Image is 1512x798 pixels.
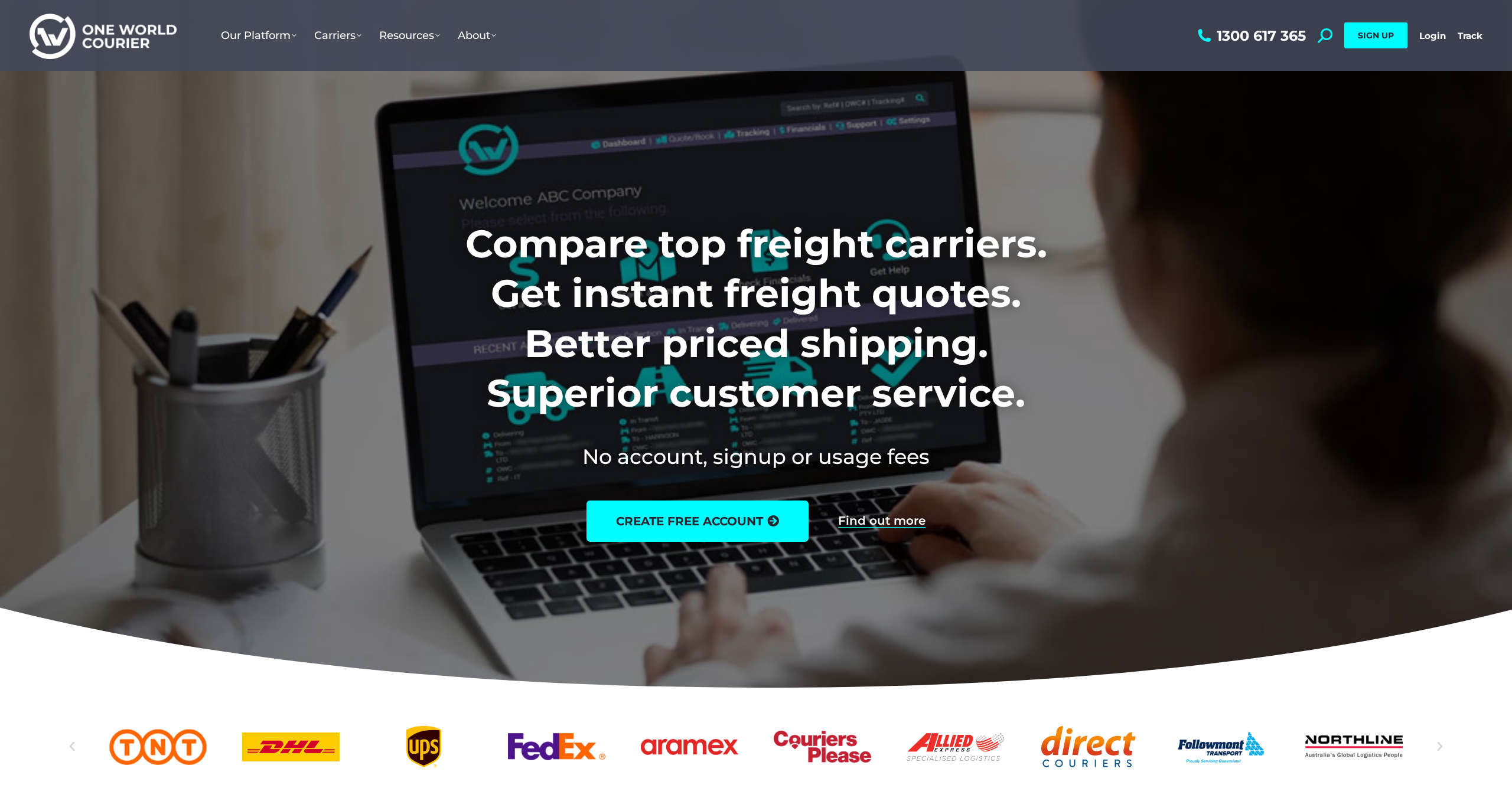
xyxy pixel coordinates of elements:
div: 4 / 25 [375,726,472,767]
div: 7 / 25 [774,726,871,767]
img: One World Courier [30,12,177,60]
div: 10 / 25 [1172,726,1270,767]
div: 3 / 25 [242,726,340,767]
span: SIGN UP [1358,30,1394,41]
a: Allied Express logo [907,726,1004,767]
a: create free account [586,501,809,542]
a: Couriers Please logo [774,726,871,767]
span: About [458,29,496,42]
a: Login [1419,30,1446,41]
div: 6 / 25 [641,726,738,767]
a: Our Platform [212,17,305,54]
a: Resources [370,17,449,54]
div: 5 / 25 [508,726,605,767]
a: Northline logo [1305,726,1403,767]
a: Direct Couriers logo [1039,726,1137,767]
div: 9 / 25 [1039,726,1137,767]
span: Our Platform [221,29,296,42]
div: 8 / 25 [907,726,1004,767]
a: Followmont transoirt web logo [1172,726,1270,767]
a: About [449,17,505,54]
span: Resources [379,29,440,42]
a: UPS logo [375,726,472,767]
a: Aramex_logo [641,726,738,767]
h2: No account, signup or usage fees [387,442,1125,471]
div: 11 / 25 [1305,726,1403,767]
a: Track [1458,30,1482,41]
a: Find out more [838,515,926,528]
a: FedEx logo [508,726,605,767]
a: Carriers [305,17,370,54]
a: DHl logo [242,726,340,767]
a: TNT logo Australian freight company [109,726,207,767]
div: 2 / 25 [109,726,207,767]
span: Carriers [314,29,361,42]
a: SIGN UP [1344,22,1407,48]
div: Slides [109,726,1403,767]
a: 1300 617 365 [1195,28,1306,43]
h1: Compare top freight carriers. Get instant freight quotes. Better priced shipping. Superior custom... [387,219,1125,418]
